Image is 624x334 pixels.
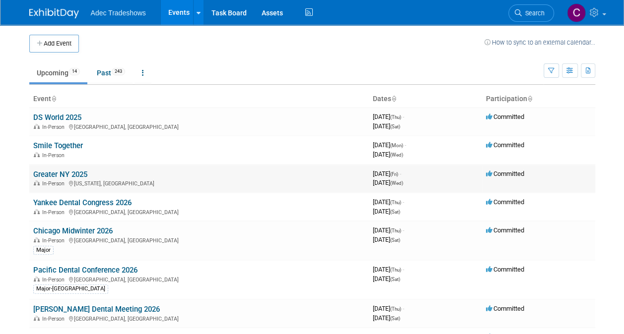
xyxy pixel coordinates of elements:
[34,152,40,157] img: In-Person Event
[390,200,401,205] span: (Thu)
[373,314,400,322] span: [DATE]
[390,152,403,158] span: (Wed)
[390,124,400,129] span: (Sat)
[33,179,365,187] div: [US_STATE], [GEOGRAPHIC_DATA]
[486,305,524,312] span: Committed
[390,277,400,282] span: (Sat)
[390,180,403,186] span: (Wed)
[486,226,524,234] span: Committed
[42,237,68,244] span: In-Person
[373,236,400,243] span: [DATE]
[403,305,404,312] span: -
[51,95,56,103] a: Sort by Event Name
[42,277,68,283] span: In-Person
[522,9,545,17] span: Search
[29,35,79,53] button: Add Event
[42,152,68,159] span: In-Person
[486,113,524,120] span: Committed
[390,228,401,233] span: (Thu)
[373,170,401,177] span: [DATE]
[390,267,401,273] span: (Thu)
[486,198,524,206] span: Committed
[403,266,404,273] span: -
[403,113,404,120] span: -
[390,316,400,321] span: (Sat)
[373,208,400,215] span: [DATE]
[373,151,403,158] span: [DATE]
[486,170,524,177] span: Committed
[33,170,87,179] a: Greater NY 2025
[373,141,406,149] span: [DATE]
[373,198,404,206] span: [DATE]
[486,141,524,149] span: Committed
[373,305,404,312] span: [DATE]
[390,171,398,177] span: (Fri)
[42,209,68,216] span: In-Person
[405,141,406,149] span: -
[373,179,403,186] span: [DATE]
[33,246,54,255] div: Major
[33,141,83,150] a: Smile Together
[373,266,404,273] span: [DATE]
[485,39,595,46] a: How to sync to an external calendar...
[390,306,401,312] span: (Thu)
[373,113,404,120] span: [DATE]
[373,275,400,282] span: [DATE]
[390,143,403,148] span: (Mon)
[42,180,68,187] span: In-Person
[33,208,365,216] div: [GEOGRAPHIC_DATA], [GEOGRAPHIC_DATA]
[34,209,40,214] img: In-Person Event
[33,275,365,283] div: [GEOGRAPHIC_DATA], [GEOGRAPHIC_DATA]
[390,237,400,243] span: (Sat)
[486,266,524,273] span: Committed
[373,226,404,234] span: [DATE]
[33,198,132,207] a: Yankee Dental Congress 2026
[34,237,40,242] img: In-Person Event
[33,266,138,275] a: Pacific Dental Conference 2026
[33,122,365,130] div: [GEOGRAPHIC_DATA], [GEOGRAPHIC_DATA]
[29,91,369,108] th: Event
[373,122,400,130] span: [DATE]
[390,209,400,215] span: (Sat)
[567,3,586,22] img: Carol Schmidlin
[527,95,532,103] a: Sort by Participation Type
[403,198,404,206] span: -
[89,63,133,82] a: Past243
[29,8,79,18] img: ExhibitDay
[91,9,146,17] span: Adec Tradeshows
[34,180,40,185] img: In-Person Event
[29,63,87,82] a: Upcoming14
[403,226,404,234] span: -
[33,226,113,235] a: Chicago Midwinter 2026
[34,316,40,321] img: In-Person Event
[42,316,68,322] span: In-Person
[42,124,68,130] span: In-Person
[390,114,401,120] span: (Thu)
[33,314,365,322] div: [GEOGRAPHIC_DATA], [GEOGRAPHIC_DATA]
[400,170,401,177] span: -
[33,305,160,314] a: [PERSON_NAME] Dental Meeting 2026
[34,277,40,281] img: In-Person Event
[482,91,595,108] th: Participation
[69,68,80,75] span: 14
[33,113,81,122] a: DS World 2025
[33,284,108,293] div: Major-[GEOGRAPHIC_DATA]
[112,68,125,75] span: 243
[369,91,482,108] th: Dates
[34,124,40,129] img: In-Person Event
[391,95,396,103] a: Sort by Start Date
[33,236,365,244] div: [GEOGRAPHIC_DATA], [GEOGRAPHIC_DATA]
[508,4,554,22] a: Search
